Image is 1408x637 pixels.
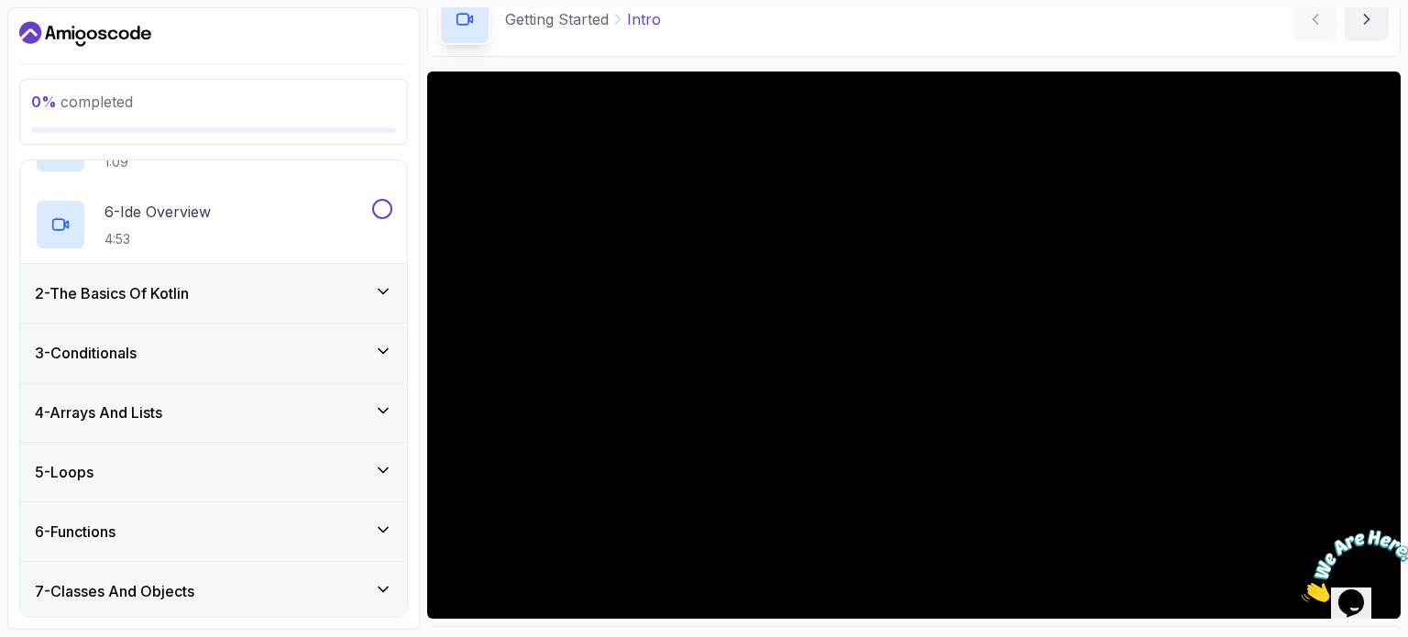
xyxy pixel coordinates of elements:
span: completed [31,93,133,111]
p: 1:09 [104,153,214,171]
p: Getting Started [505,8,609,30]
h3: 7 - Classes And Objects [35,580,194,602]
h3: 3 - Conditionals [35,342,137,364]
button: 4-Arrays And Lists [20,383,407,442]
button: 5-Loops [20,443,407,501]
iframe: 1 - Intro [427,71,1401,619]
button: 6-Functions [20,502,407,561]
p: 6 - Ide Overview [104,201,211,223]
h3: 5 - Loops [35,461,93,483]
h3: 6 - Functions [35,521,115,543]
p: Intro [627,8,661,30]
p: 4:53 [104,230,211,248]
img: Chat attention grabber [7,7,121,80]
a: Dashboard [19,19,151,49]
button: 2-The Basics Of Kotlin [20,264,407,323]
button: 3-Conditionals [20,324,407,382]
span: 0 % [31,93,57,111]
h3: 4 - Arrays And Lists [35,401,162,423]
h3: 2 - The Basics Of Kotlin [35,282,189,304]
button: 6-Ide Overview4:53 [35,199,392,250]
button: 7-Classes And Objects [20,562,407,621]
iframe: chat widget [1294,522,1408,610]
